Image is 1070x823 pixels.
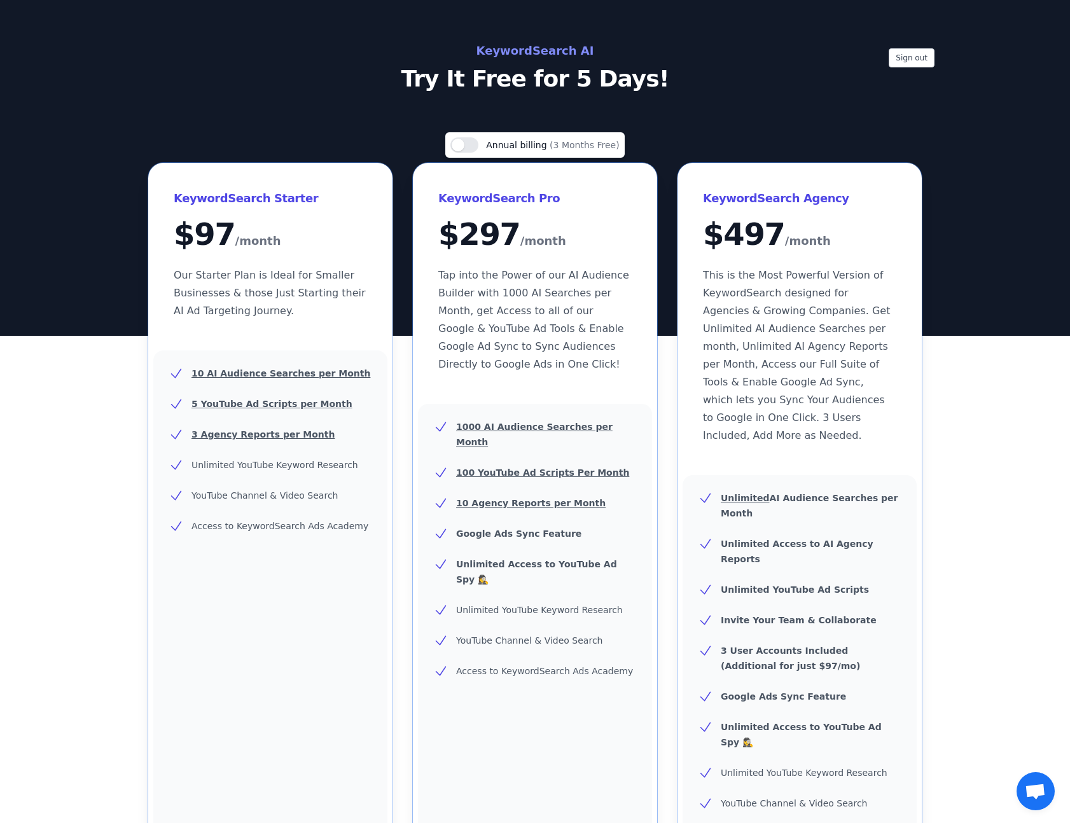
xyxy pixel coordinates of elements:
u: 3 Agency Reports per Month [191,429,335,439]
b: Unlimited Access to AI Agency Reports [721,539,873,564]
u: 5 YouTube Ad Scripts per Month [191,399,352,409]
span: YouTube Channel & Video Search [191,490,338,501]
button: Sign out [889,48,935,67]
u: 10 Agency Reports per Month [456,498,606,508]
b: 3 User Accounts Included (Additional for just $97/mo) [721,646,860,671]
h3: KeywordSearch Agency [703,188,896,209]
span: Access to KeywordSearch Ads Academy [191,521,368,531]
div: $ 497 [703,219,896,251]
p: Try It Free for 5 Days! [250,66,820,92]
div: $ 97 [174,219,367,251]
u: 1000 AI Audience Searches per Month [456,422,613,447]
b: Unlimited YouTube Ad Scripts [721,584,869,595]
span: /month [235,231,281,251]
div: Open de chat [1017,772,1055,810]
span: YouTube Channel & Video Search [721,798,867,808]
span: Our Starter Plan is Ideal for Smaller Businesses & those Just Starting their AI Ad Targeting Jour... [174,269,366,317]
div: $ 297 [438,219,632,251]
span: Unlimited YouTube Keyword Research [721,768,887,778]
b: Google Ads Sync Feature [456,529,581,539]
span: This is the Most Powerful Version of KeywordSearch designed for Agencies & Growing Companies. Get... [703,269,890,441]
b: Invite Your Team & Collaborate [721,615,877,625]
span: Access to KeywordSearch Ads Academy [456,666,633,676]
b: Google Ads Sync Feature [721,691,846,702]
u: 10 AI Audience Searches per Month [191,368,370,378]
h2: KeywordSearch AI [250,41,820,61]
b: AI Audience Searches per Month [721,493,898,518]
u: Unlimited [721,493,770,503]
h3: KeywordSearch Starter [174,188,367,209]
u: 100 YouTube Ad Scripts Per Month [456,467,629,478]
span: Tap into the Power of our AI Audience Builder with 1000 AI Searches per Month, get Access to all ... [438,269,629,370]
h3: KeywordSearch Pro [438,188,632,209]
span: Annual billing [486,140,550,150]
span: (3 Months Free) [550,140,620,150]
b: Unlimited Access to YouTube Ad Spy 🕵️‍♀️ [456,559,617,584]
span: Unlimited YouTube Keyword Research [191,460,358,470]
span: YouTube Channel & Video Search [456,635,602,646]
b: Unlimited Access to YouTube Ad Spy 🕵️‍♀️ [721,722,882,747]
span: /month [785,231,831,251]
span: Unlimited YouTube Keyword Research [456,605,623,615]
span: /month [520,231,566,251]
